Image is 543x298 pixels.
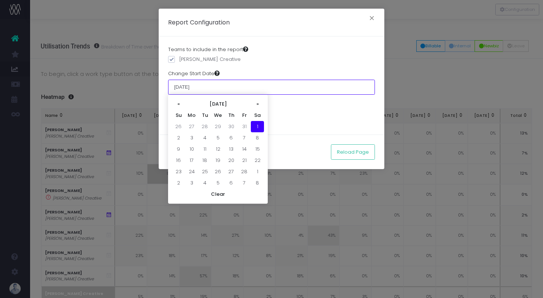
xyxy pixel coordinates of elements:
[238,144,251,155] td: 14
[251,166,264,177] td: 1
[185,121,198,132] td: 27
[251,110,264,121] th: Sa
[185,132,198,144] td: 3
[238,177,251,189] td: 7
[251,132,264,144] td: 8
[211,144,224,155] td: 12
[185,177,198,189] td: 3
[172,110,185,121] th: Su
[251,155,264,166] td: 22
[224,110,238,121] th: Th
[238,155,251,166] td: 21
[172,132,185,144] td: 2
[224,166,238,177] td: 27
[172,166,185,177] td: 23
[251,98,264,110] th: »
[198,177,211,189] td: 4
[211,110,224,121] th: We
[238,110,251,121] th: Fr
[331,144,375,159] button: Reload Page
[238,166,251,177] td: 28
[168,70,220,77] label: Change Start Date
[172,177,185,189] td: 2
[198,121,211,132] td: 28
[198,144,211,155] td: 11
[168,56,241,63] label: [PERSON_NAME] Creative
[251,144,264,155] td: 15
[172,189,264,200] th: Clear
[185,98,251,110] th: [DATE]
[168,80,375,95] input: Choose a start date
[185,166,198,177] td: 24
[238,121,251,132] td: 31
[172,121,185,132] td: 26
[251,121,264,132] td: 1
[224,177,238,189] td: 6
[364,13,380,25] button: Close
[198,166,211,177] td: 25
[198,132,211,144] td: 4
[168,18,230,27] h5: Report Configuration
[211,155,224,166] td: 19
[198,155,211,166] td: 18
[224,132,238,144] td: 6
[168,46,248,53] label: Teams to include in the report
[198,110,211,121] th: Tu
[251,177,264,189] td: 8
[238,132,251,144] td: 7
[211,177,224,189] td: 5
[224,155,238,166] td: 20
[211,166,224,177] td: 26
[185,155,198,166] td: 17
[224,144,238,155] td: 13
[211,121,224,132] td: 29
[172,98,185,110] th: «
[211,132,224,144] td: 5
[172,144,185,155] td: 9
[185,144,198,155] td: 10
[172,155,185,166] td: 16
[185,110,198,121] th: Mo
[224,121,238,132] td: 30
